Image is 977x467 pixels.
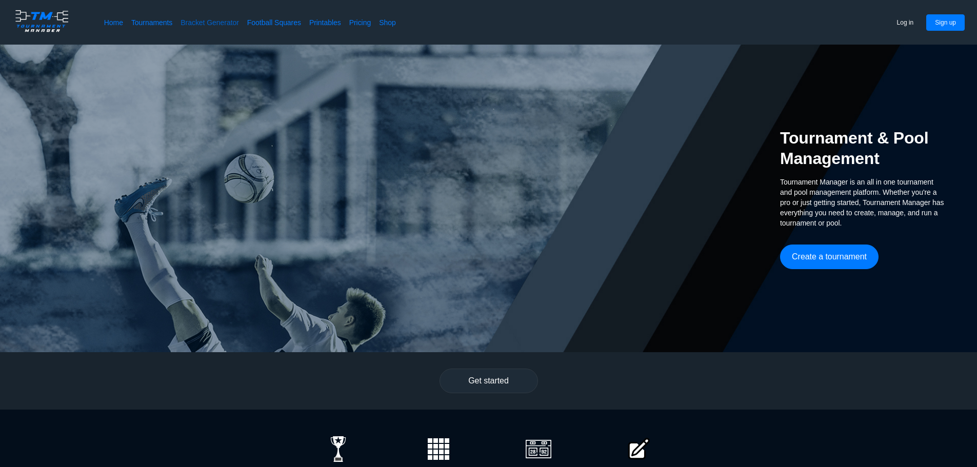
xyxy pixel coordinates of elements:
[12,8,71,34] img: logo.ffa97a18e3bf2c7d.png
[181,17,239,28] a: Bracket Generator
[309,17,341,28] a: Printables
[626,436,651,462] img: pencilsquare.0618cedfd402539dea291553dd6f4288.svg
[349,17,371,28] a: Pricing
[780,245,879,269] button: Create a tournament
[379,17,396,28] a: Shop
[131,17,172,28] a: Tournaments
[780,128,944,169] h2: Tournament & Pool Management
[326,436,351,462] img: trophy.af1f162d0609cb352d9c6f1639651ff2.svg
[526,436,551,462] img: scoreboard.1e57393721357183ef9760dcff602ac4.svg
[888,14,923,31] button: Log in
[104,17,123,28] a: Home
[926,14,965,31] button: Sign up
[247,17,301,28] a: Football Squares
[780,177,944,228] span: Tournament Manager is an all in one tournament and pool management platform. Whether you're a pro...
[426,436,451,462] img: wCBcAAAAASUVORK5CYII=
[440,369,538,393] button: Get started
